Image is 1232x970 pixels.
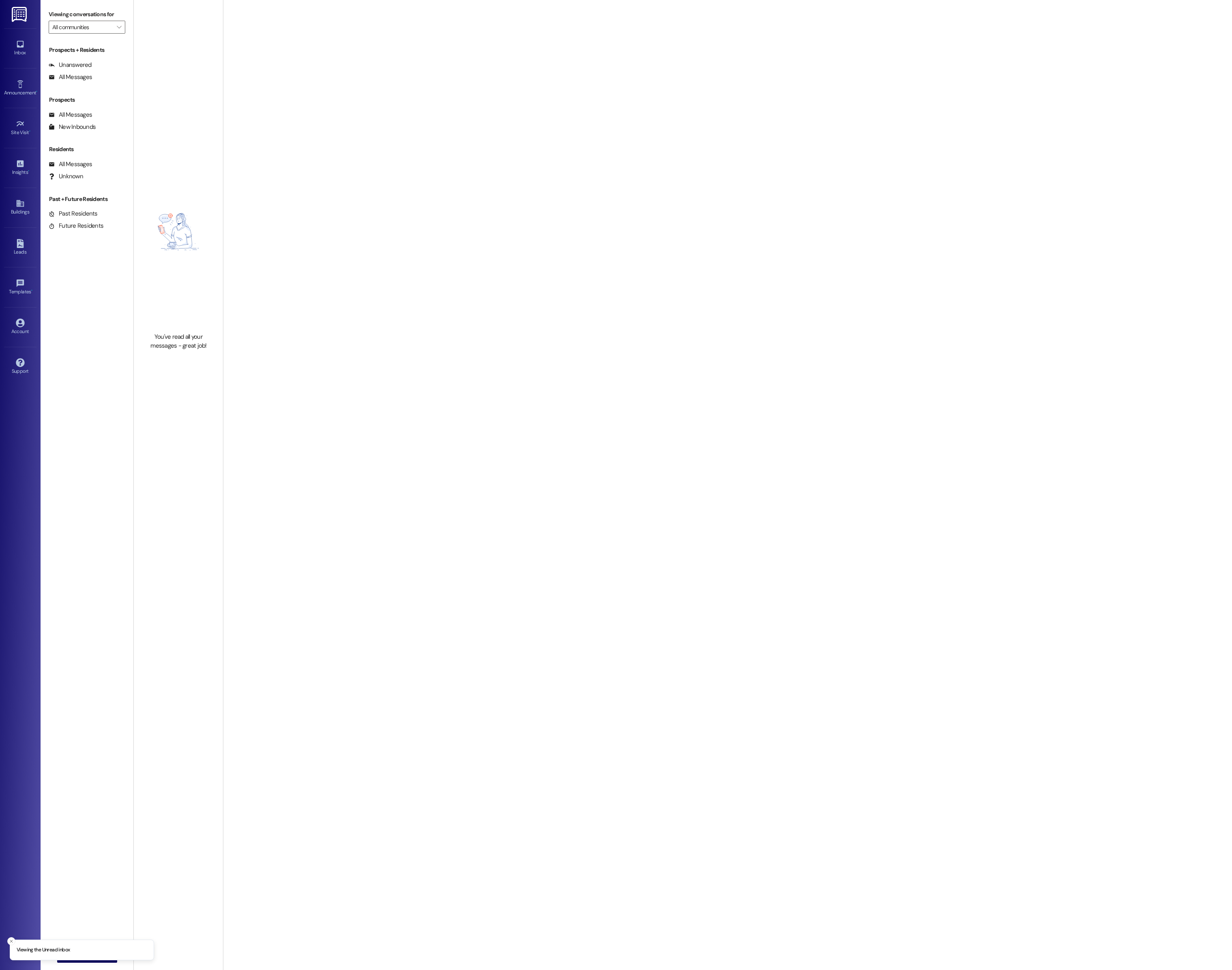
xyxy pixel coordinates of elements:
[31,288,32,293] span: •
[143,135,214,329] img: empty-state
[4,117,36,139] a: Site Visit •
[4,197,36,218] a: Buildings
[41,46,133,54] div: Prospects + Residents
[17,946,70,954] p: Viewing the Unread inbox
[49,222,103,230] div: Future Residents
[28,168,29,174] span: •
[49,73,92,81] div: All Messages
[41,145,133,154] div: Residents
[49,209,98,218] div: Past Residents
[4,237,36,259] a: Leads
[4,316,36,338] a: Account
[52,21,112,34] input: All communities
[49,123,96,131] div: New Inbounds
[143,333,214,350] div: You've read all your messages - great job!
[49,172,83,181] div: Unknown
[117,24,121,30] i: 
[41,96,133,104] div: Prospects
[4,356,36,378] a: Support
[4,37,36,59] a: Inbox
[12,7,28,22] img: ResiDesk Logo
[4,157,36,179] a: Insights •
[49,61,92,69] div: Unanswered
[49,160,92,169] div: All Messages
[29,128,30,134] span: •
[49,111,92,119] div: All Messages
[7,937,15,945] button: Close toast
[41,195,133,203] div: Past + Future Residents
[4,276,36,298] a: Templates •
[49,8,125,21] label: Viewing conversations for
[36,89,37,94] span: •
